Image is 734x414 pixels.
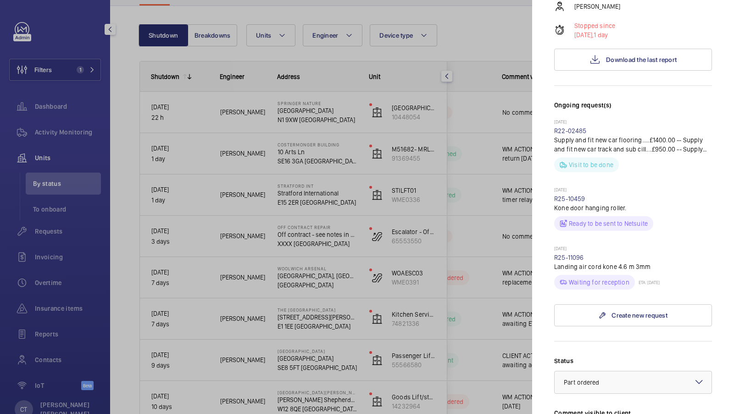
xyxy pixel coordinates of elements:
[554,304,712,326] a: Create new request
[554,119,712,126] p: [DATE]
[569,219,648,228] p: Ready to be sent to Netsuite
[574,30,615,39] p: 1 day
[569,278,629,287] p: Waiting for reception
[554,49,712,71] button: Download the last report
[554,203,712,213] p: Kone door hanging roller.
[569,160,613,169] p: Visit to be done
[554,246,712,253] p: [DATE]
[554,135,712,154] p: Supply and fit new car flooring.....£1400.00 -- Supply and fit new car track and sub cill....£950...
[554,101,712,119] h3: Ongoing request(s)
[554,187,712,194] p: [DATE]
[635,280,660,285] p: ETA: [DATE]
[564,379,600,386] span: Part ordered
[574,2,620,11] p: [PERSON_NAME]
[554,356,712,365] label: Status
[574,21,615,30] p: Stopped since
[554,127,587,134] a: R22-02485
[554,195,585,202] a: R25-10459
[574,31,594,39] span: [DATE],
[606,56,677,63] span: Download the last report
[554,262,712,271] p: Landing air cord kone 4.6 m 3mm
[554,254,584,261] a: R25-11096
